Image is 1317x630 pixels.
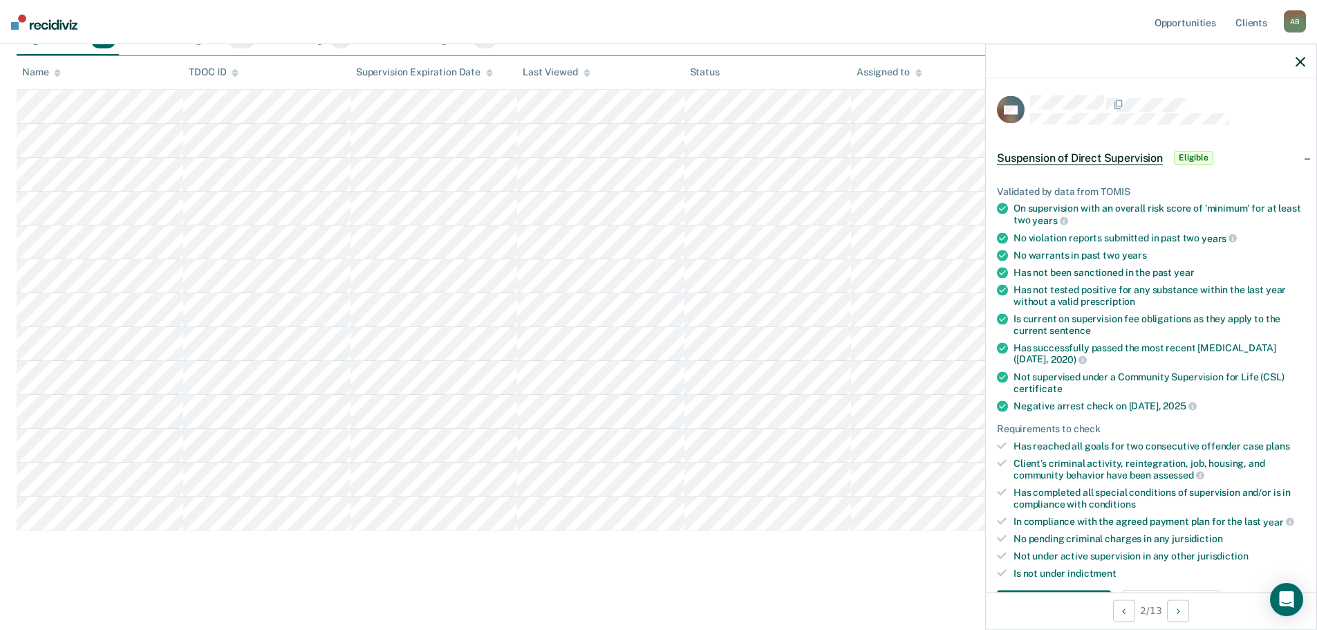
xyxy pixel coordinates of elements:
button: Previous Opportunity [1113,600,1135,622]
button: Generate paperwork [997,590,1111,618]
div: Is current on supervision fee obligations as they apply to the current [1014,313,1305,337]
a: Navigate to form link [997,590,1117,618]
span: years [1202,232,1237,243]
span: plans [1266,441,1289,452]
span: years [1122,250,1147,261]
div: Assigned to [857,66,922,78]
img: Recidiviz [11,15,77,30]
span: indictment [1067,568,1117,579]
div: Has not tested positive for any substance within the last year without a valid [1014,284,1305,308]
div: No violation reports submitted in past two [1014,232,1305,244]
span: prescription [1081,296,1135,307]
div: On supervision with an overall risk score of 'minimum' for at least two [1014,203,1305,226]
span: 2020) [1051,354,1087,365]
button: Update status [1122,590,1220,618]
div: Last Viewed [523,66,590,78]
div: Suspension of Direct SupervisionEligible [986,136,1316,180]
div: No warrants in past two [1014,250,1305,261]
div: Not under active supervision in any other [1014,550,1305,562]
span: jursidiction [1172,533,1222,544]
span: year [1174,267,1194,278]
span: jurisdiction [1197,550,1248,562]
span: certificate [1014,382,1062,393]
span: Suspension of Direct Supervision [997,151,1163,165]
div: No pending criminal charges in any [1014,533,1305,545]
div: Negative arrest check on [DATE], [1014,400,1305,412]
button: Next Opportunity [1167,600,1189,622]
span: assessed [1153,470,1204,481]
div: Has not been sanctioned in the past [1014,267,1305,279]
span: year [1263,516,1293,527]
div: Is not under [1014,568,1305,580]
div: Name [22,66,61,78]
div: 2 / 13 [986,592,1316,629]
span: conditions [1089,499,1136,510]
div: A B [1284,10,1306,33]
div: Supervision Expiration Date [356,66,493,78]
span: Eligible [1174,151,1213,165]
div: TDOC ID [189,66,239,78]
div: Not supervised under a Community Supervision for Life (CSL) [1014,371,1305,395]
div: Has reached all goals for two consecutive offender case [1014,441,1305,452]
div: Has successfully passed the most recent [MEDICAL_DATA] ([DATE], [1014,342,1305,365]
span: years [1032,215,1067,226]
div: Has completed all special conditions of supervision and/or is in compliance with [1014,487,1305,510]
span: sentence [1049,324,1091,335]
span: 2025 [1163,400,1196,411]
div: Requirements to check [997,423,1305,435]
div: Open Intercom Messenger [1270,583,1303,616]
div: Client’s criminal activity, reintegration, job, housing, and community behavior have been [1014,457,1305,481]
div: In compliance with the agreed payment plan for the last [1014,515,1305,528]
div: Status [690,66,720,78]
div: Validated by data from TOMIS [997,185,1305,197]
